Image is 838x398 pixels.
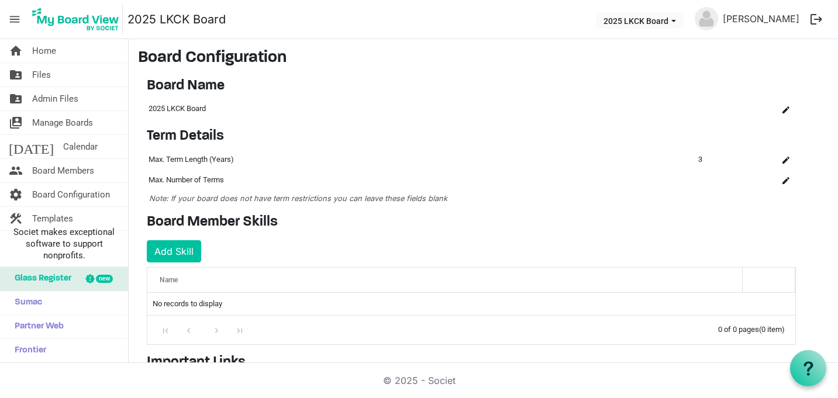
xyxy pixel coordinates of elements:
[32,207,73,230] span: Templates
[718,7,804,30] a: [PERSON_NAME]
[596,12,684,29] button: 2025 LKCK Board dropdownbutton
[96,275,113,283] div: new
[9,207,23,230] span: construction
[147,169,696,191] td: Max. Number of Terms column header Name
[743,150,796,169] td: is Command column column header
[147,240,201,262] button: Add Skill
[5,226,123,261] span: Societ makes exceptional software to support nonprofits.
[9,111,23,134] span: switch_account
[181,321,196,338] div: Go to previous page
[778,151,794,168] button: Edit
[9,135,54,158] span: [DATE]
[32,159,94,182] span: Board Members
[759,325,785,334] span: (0 item)
[232,321,247,338] div: Go to last page
[147,128,796,145] h4: Term Details
[695,7,718,30] img: no-profile-picture.svg
[32,111,93,134] span: Manage Boards
[718,316,795,341] div: 0 of 0 pages (0 item)
[9,159,23,182] span: people
[9,39,23,63] span: home
[696,150,743,169] td: 3 column header Name
[383,375,456,386] a: © 2025 - Societ
[147,150,696,169] td: Max. Term Length (Years) column header Name
[32,63,51,86] span: Files
[778,101,794,117] button: Edit
[149,194,447,203] span: Note: If your board does not have term restrictions you can leave these fields blank
[9,291,42,314] span: Sumac
[804,7,829,32] button: logout
[9,267,71,290] span: Glass Register
[160,276,178,284] span: Name
[147,99,755,119] td: 2025 LKCK Board column header Name
[147,293,795,315] td: No records to display
[158,321,174,338] div: Go to first page
[4,8,26,30] span: menu
[9,183,23,206] span: settings
[63,135,98,158] span: Calendar
[29,5,127,34] a: My Board View Logo
[778,172,794,188] button: Edit
[743,169,796,191] td: is Command column column header
[147,214,796,231] h4: Board Member Skills
[696,169,743,191] td: column header Name
[127,8,226,31] a: 2025 LKCK Board
[755,99,796,119] td: is Command column column header
[32,183,110,206] span: Board Configuration
[209,321,225,338] div: Go to next page
[32,39,56,63] span: Home
[718,325,759,334] span: 0 of 0 pages
[32,87,78,110] span: Admin Files
[9,63,23,86] span: folder_shared
[9,339,46,362] span: Frontier
[9,87,23,110] span: folder_shared
[29,5,123,34] img: My Board View Logo
[147,354,796,371] h4: Important Links
[9,315,64,338] span: Partner Web
[147,78,796,95] h4: Board Name
[138,49,829,68] h3: Board Configuration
